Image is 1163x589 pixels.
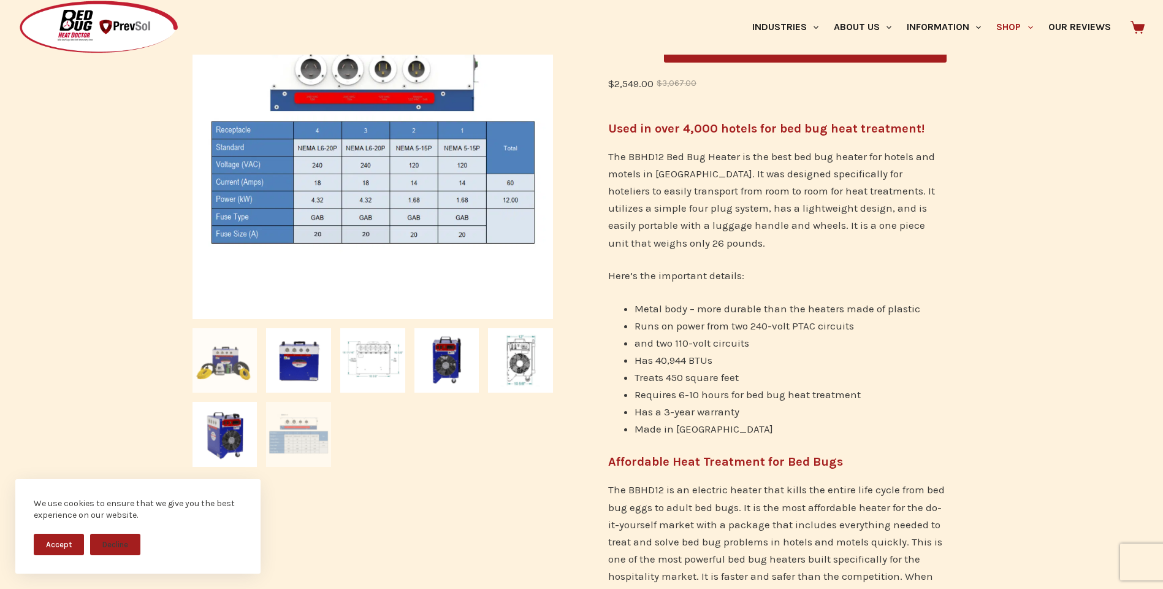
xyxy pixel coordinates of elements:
img: BBHD12 full package is the best bed bug heater for hotels [193,328,257,393]
li: Metal body – more durable than the heaters made of plastic [635,300,947,317]
img: Measurements from the side of the BBHD12 Heater [488,328,553,393]
img: Electrical specifications of the BBHD12 Electric Heater [266,402,331,467]
p: Here’s the important details: [608,267,946,284]
strong: Used in over 4,000 hotels for bed bug heat treatment! [608,121,925,136]
div: We use cookies to ensure that we give you the best experience on our website. [34,498,242,522]
span: $ [657,79,662,88]
img: Angled view of the BBHD12 Bed Bug Heater [193,402,257,467]
button: Decline [90,534,140,555]
li: Treats 450 square feet [635,369,947,386]
li: Runs on power from two 240-volt PTAC circuits [635,317,947,334]
img: Measurements from the front of the BBHD12 Electric Heater [340,328,405,393]
li: Requires 6-10 hours for bed bug heat treatment [635,386,947,403]
li: Has 40,944 BTUs [635,352,947,369]
p: The BBHD12 Bed Bug Heater is the best bed bug heater for hotels and motels in [GEOGRAPHIC_DATA]. ... [608,148,946,251]
img: Side view of the BBHD12 Electric Heater [414,328,479,393]
span: $ [608,77,614,90]
button: Open LiveChat chat widget [10,5,47,42]
b: Affordable Heat Treatment for Bed Bugs [608,455,843,469]
bdi: 3,067.00 [657,79,696,88]
li: Has a 3-year warranty [635,403,947,420]
li: and two 110-volt circuits [635,334,947,352]
img: Front view of the BBHD12 Bed Bug Heater [266,328,331,393]
bdi: 2,549.00 [608,77,654,90]
li: Made in [GEOGRAPHIC_DATA] [635,420,947,437]
button: Accept [34,534,84,555]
